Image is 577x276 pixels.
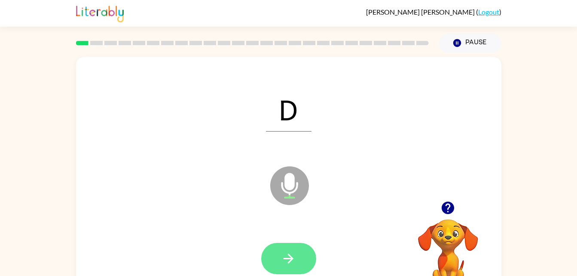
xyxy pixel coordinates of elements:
[439,33,501,53] button: Pause
[478,8,499,16] a: Logout
[266,87,311,132] span: D
[76,3,124,22] img: Literably
[366,8,476,16] span: [PERSON_NAME] [PERSON_NAME]
[366,8,501,16] div: ( )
